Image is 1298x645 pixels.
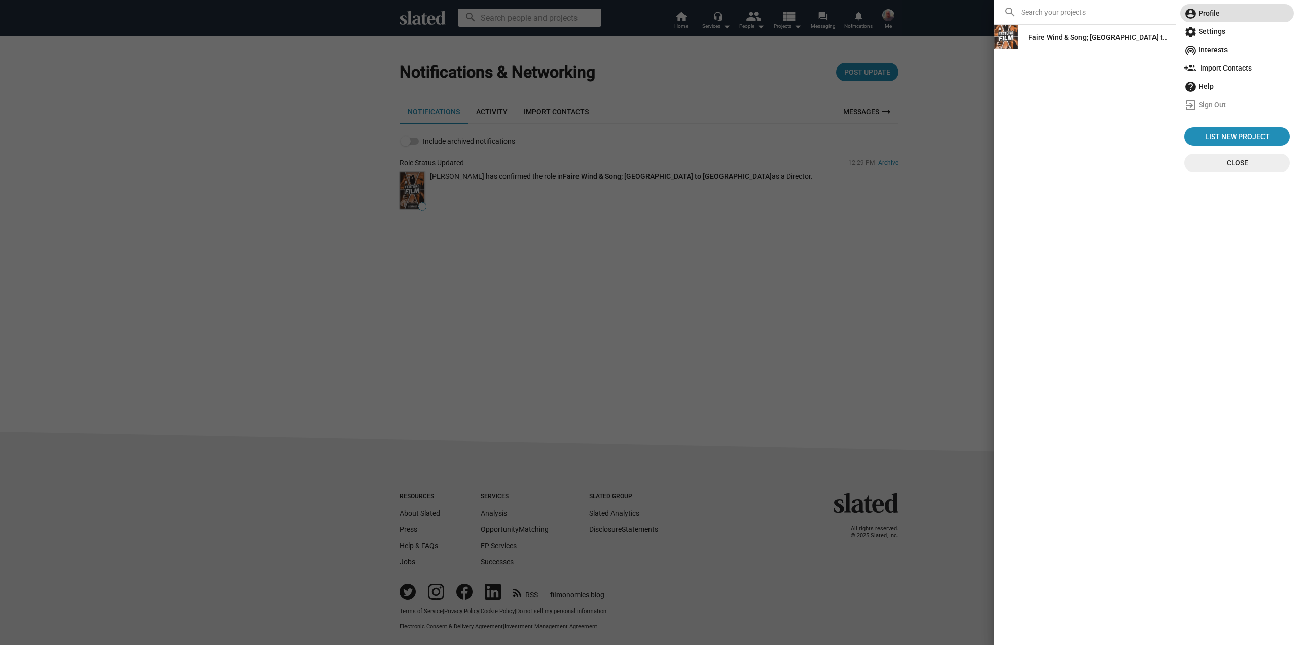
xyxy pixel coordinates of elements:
[1184,81,1197,93] mat-icon: help
[1180,95,1294,114] a: Sign Out
[1184,59,1290,77] span: Import Contacts
[1184,95,1290,114] span: Sign Out
[1184,154,1290,172] button: Close
[1180,22,1294,41] a: Settings
[1193,154,1282,172] span: Close
[1184,41,1290,59] span: Interests
[1188,127,1286,146] span: List New Project
[1184,77,1290,95] span: Help
[1184,44,1197,56] mat-icon: wifi_tethering
[1020,28,1176,46] a: Faire Wind & Song; [GEOGRAPHIC_DATA] to [GEOGRAPHIC_DATA]
[1184,8,1197,20] mat-icon: account_circle
[1180,59,1294,77] a: Import Contacts
[1028,28,1168,46] div: Faire Wind & Song; [GEOGRAPHIC_DATA] to [GEOGRAPHIC_DATA]
[1180,77,1294,95] a: Help
[1184,127,1290,146] a: List New Project
[1184,4,1290,22] span: Profile
[1180,4,1294,22] a: Profile
[1004,6,1016,18] mat-icon: search
[1184,99,1197,111] mat-icon: exit_to_app
[1180,41,1294,59] a: Interests
[1184,22,1290,41] span: Settings
[994,25,1018,49] img: Faire Wind & Song; Halifax to Rio de Janeiro
[1184,26,1197,38] mat-icon: settings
